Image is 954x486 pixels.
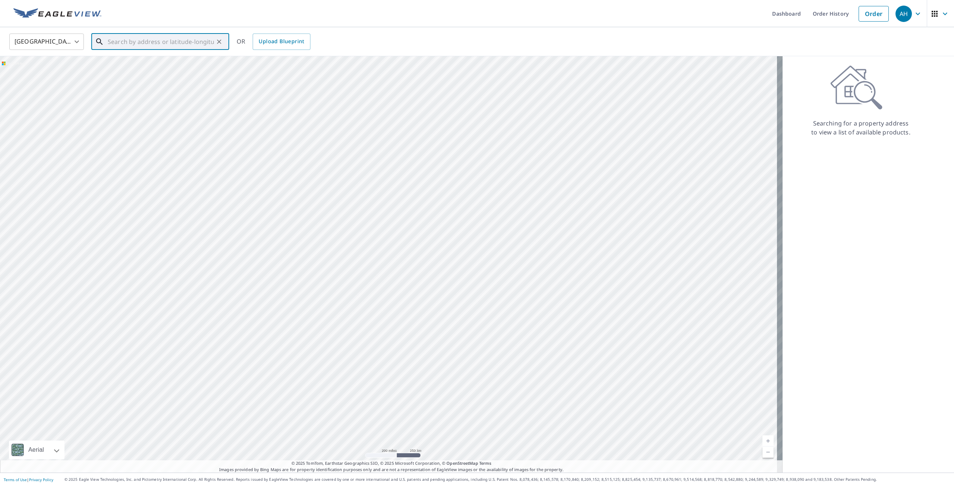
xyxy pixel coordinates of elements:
[291,460,492,467] span: © 2025 TomTom, Earthstar Geographics SIO, © 2025 Microsoft Corporation, ©
[762,435,774,447] a: Current Level 5, Zoom In
[237,34,310,50] div: OR
[479,460,492,466] a: Terms
[895,6,912,22] div: AH
[446,460,478,466] a: OpenStreetMap
[4,477,27,482] a: Terms of Use
[811,119,911,137] p: Searching for a property address to view a list of available products.
[859,6,889,22] a: Order
[29,477,53,482] a: Privacy Policy
[253,34,310,50] a: Upload Blueprint
[259,37,304,46] span: Upload Blueprint
[4,477,53,482] p: |
[762,447,774,458] a: Current Level 5, Zoom Out
[64,477,950,482] p: © 2025 Eagle View Technologies, Inc. and Pictometry International Corp. All Rights Reserved. Repo...
[214,36,224,47] button: Clear
[9,441,64,459] div: Aerial
[26,441,46,459] div: Aerial
[9,31,84,52] div: [GEOGRAPHIC_DATA]
[108,31,214,52] input: Search by address or latitude-longitude
[13,8,101,19] img: EV Logo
